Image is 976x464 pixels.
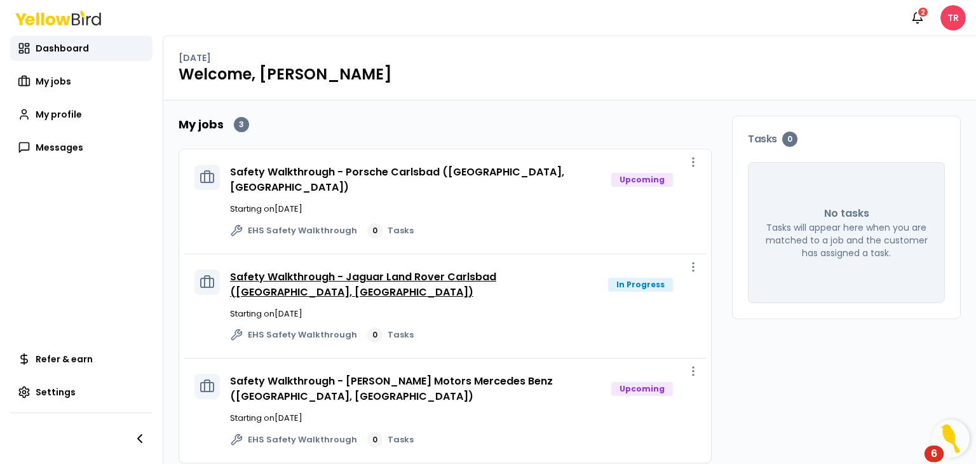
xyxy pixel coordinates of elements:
p: Starting on [DATE] [230,308,696,320]
div: 0 [782,132,797,147]
a: 0Tasks [367,432,414,447]
div: Upcoming [611,382,673,396]
a: 0Tasks [367,223,414,238]
h2: My jobs [179,116,224,133]
div: 0 [367,223,383,238]
span: Messages [36,141,83,154]
a: Safety Walkthrough - [PERSON_NAME] Motors Mercedes Benz ([GEOGRAPHIC_DATA], [GEOGRAPHIC_DATA]) [230,374,553,404]
a: Refer & earn [10,346,152,372]
div: 0 [367,327,383,343]
span: TR [940,5,966,31]
h1: Welcome, [PERSON_NAME] [179,64,961,85]
p: [DATE] [179,51,211,64]
p: Starting on [DATE] [230,412,696,425]
span: My jobs [36,75,71,88]
span: Refer & earn [36,353,93,365]
div: 3 [234,117,249,132]
span: EHS Safety Walkthrough [248,224,357,237]
button: 2 [905,5,930,31]
div: Upcoming [611,173,673,187]
p: Starting on [DATE] [230,203,696,215]
a: Settings [10,379,152,405]
p: No tasks [824,206,869,221]
span: EHS Safety Walkthrough [248,433,357,446]
span: EHS Safety Walkthrough [248,329,357,341]
h3: Tasks [748,132,945,147]
div: 2 [917,6,929,18]
div: In Progress [608,278,673,292]
button: Open Resource Center, 6 new notifications [932,420,970,458]
span: My profile [36,108,82,121]
span: Settings [36,386,76,399]
a: Safety Walkthrough - Porsche Carlsbad ([GEOGRAPHIC_DATA], [GEOGRAPHIC_DATA]) [230,165,564,194]
a: My profile [10,102,152,127]
a: Dashboard [10,36,152,61]
p: Tasks will appear here when you are matched to a job and the customer has assigned a task. [764,221,929,259]
a: 0Tasks [367,327,414,343]
span: Dashboard [36,42,89,55]
div: 0 [367,432,383,447]
a: Safety Walkthrough - Jaguar Land Rover Carlsbad ([GEOGRAPHIC_DATA], [GEOGRAPHIC_DATA]) [230,270,496,299]
a: My jobs [10,69,152,94]
a: Messages [10,135,152,160]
